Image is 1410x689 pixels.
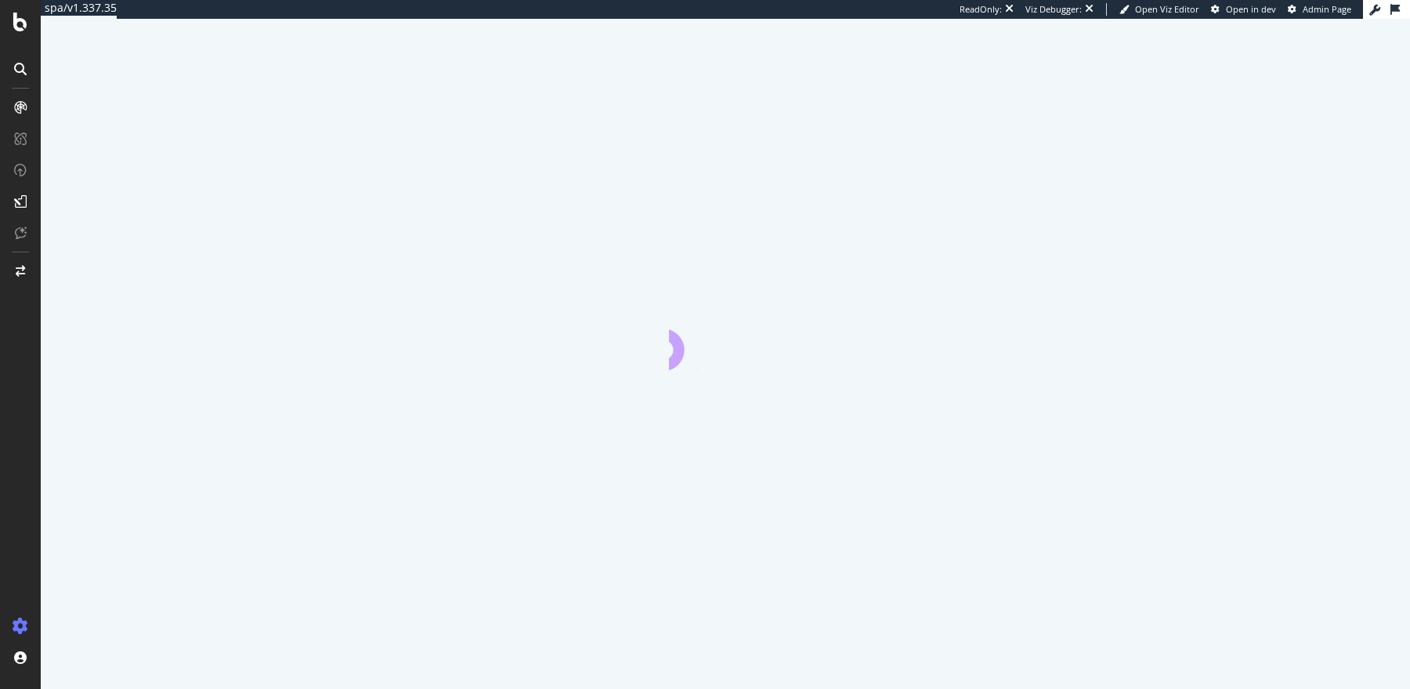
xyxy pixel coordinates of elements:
span: Open in dev [1226,3,1276,15]
a: Open in dev [1211,3,1276,16]
div: ReadOnly: [960,3,1002,16]
div: Viz Debugger: [1025,3,1082,16]
span: Admin Page [1303,3,1351,15]
div: animation [669,314,782,370]
a: Admin Page [1288,3,1351,16]
a: Open Viz Editor [1119,3,1199,16]
span: Open Viz Editor [1135,3,1199,15]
